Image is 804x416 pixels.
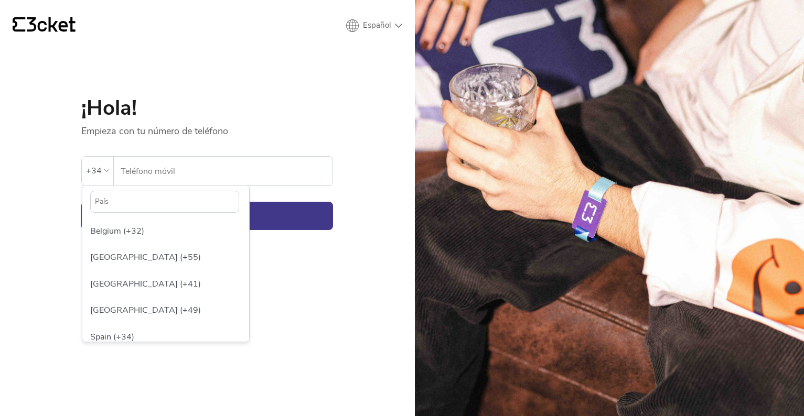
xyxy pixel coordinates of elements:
[81,97,333,118] h1: ¡Hola!
[85,271,246,297] div: [GEOGRAPHIC_DATA] (+41)
[85,244,246,270] div: [GEOGRAPHIC_DATA] (+55)
[81,202,333,230] button: Continuar
[86,163,102,179] div: +34
[13,17,25,32] g: {' '}
[13,17,76,35] a: {' '}
[85,218,246,244] div: Belgium (+32)
[81,118,333,137] p: Empieza con tu número de teléfono
[85,324,246,350] div: Spain (+34)
[90,191,239,213] input: País
[120,157,333,185] input: Teléfono móvil
[85,297,246,323] div: [GEOGRAPHIC_DATA] (+49)
[114,157,333,186] label: Teléfono móvil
